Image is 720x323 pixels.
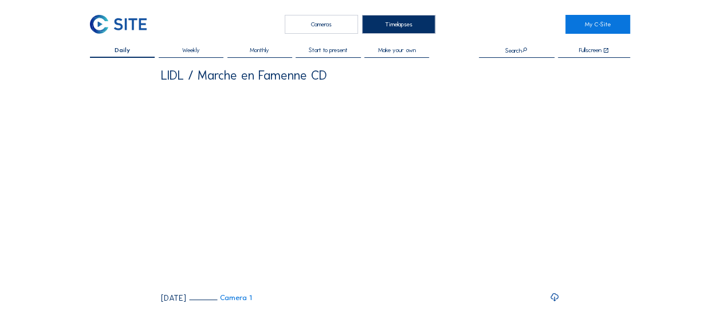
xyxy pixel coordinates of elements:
[182,47,200,53] span: Weekly
[285,15,358,34] div: Cameras
[161,69,327,82] div: LIDL / Marche en Famenne CD
[579,47,601,54] div: Fullscreen
[309,47,348,53] span: Start to present
[90,15,155,34] a: C-SITE Logo
[161,88,559,287] video: Your browser does not support the video tag.
[161,294,186,302] div: [DATE]
[90,15,147,34] img: C-SITE Logo
[378,47,415,53] span: Make your own
[565,15,630,34] a: My C-Site
[189,294,252,301] a: Camera 1
[115,47,130,53] span: Daily
[362,15,435,34] div: Timelapses
[250,47,269,53] span: Monthly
